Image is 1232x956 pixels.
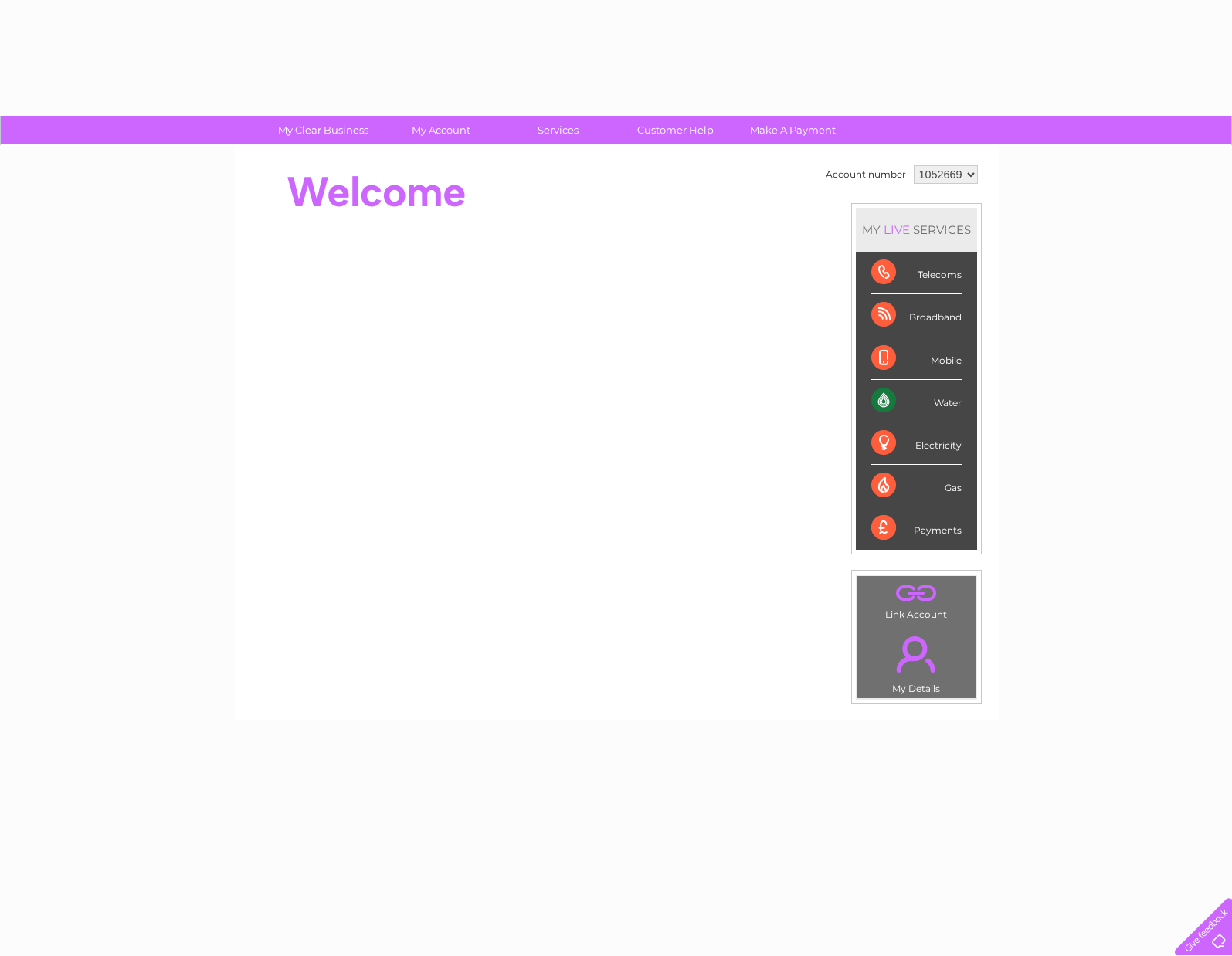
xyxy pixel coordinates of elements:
td: Account number [822,161,910,188]
div: MY SERVICES [856,208,977,252]
a: . [861,627,972,681]
a: Services [494,116,622,144]
div: Electricity [871,422,962,465]
div: Payments [871,507,962,549]
div: Gas [871,465,962,507]
a: My Clear Business [260,116,387,144]
a: Make A Payment [729,116,857,144]
td: Link Account [857,575,976,624]
div: Water [871,380,962,422]
div: Broadband [871,294,962,337]
div: Mobile [871,337,962,380]
a: My Account [377,116,504,144]
div: Telecoms [871,252,962,294]
td: My Details [857,623,976,699]
a: Customer Help [612,116,739,144]
a: . [861,580,972,607]
div: LIVE [881,222,913,237]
